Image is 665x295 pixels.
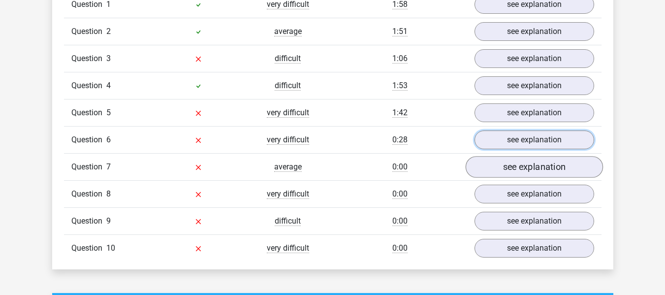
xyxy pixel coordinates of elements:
[392,216,408,226] span: 0:00
[275,81,301,91] span: difficult
[71,26,106,37] span: Question
[475,49,594,68] a: see explanation
[475,76,594,95] a: see explanation
[71,242,106,254] span: Question
[71,215,106,227] span: Question
[392,189,408,199] span: 0:00
[392,108,408,118] span: 1:42
[475,239,594,258] a: see explanation
[106,54,111,63] span: 3
[267,135,309,145] span: very difficult
[71,80,106,92] span: Question
[106,189,111,198] span: 8
[475,212,594,230] a: see explanation
[275,216,301,226] span: difficult
[275,54,301,64] span: difficult
[475,103,594,122] a: see explanation
[106,81,111,90] span: 4
[465,156,602,178] a: see explanation
[267,189,309,199] span: very difficult
[106,216,111,226] span: 9
[392,81,408,91] span: 1:53
[475,22,594,41] a: see explanation
[106,162,111,171] span: 7
[392,162,408,172] span: 0:00
[267,108,309,118] span: very difficult
[106,27,111,36] span: 2
[274,162,302,172] span: average
[392,27,408,36] span: 1:51
[475,131,594,149] a: see explanation
[71,134,106,146] span: Question
[71,161,106,173] span: Question
[106,108,111,117] span: 5
[71,53,106,65] span: Question
[71,107,106,119] span: Question
[106,135,111,144] span: 6
[392,135,408,145] span: 0:28
[71,188,106,200] span: Question
[267,243,309,253] span: very difficult
[475,185,594,203] a: see explanation
[106,243,115,253] span: 10
[392,54,408,64] span: 1:06
[392,243,408,253] span: 0:00
[274,27,302,36] span: average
